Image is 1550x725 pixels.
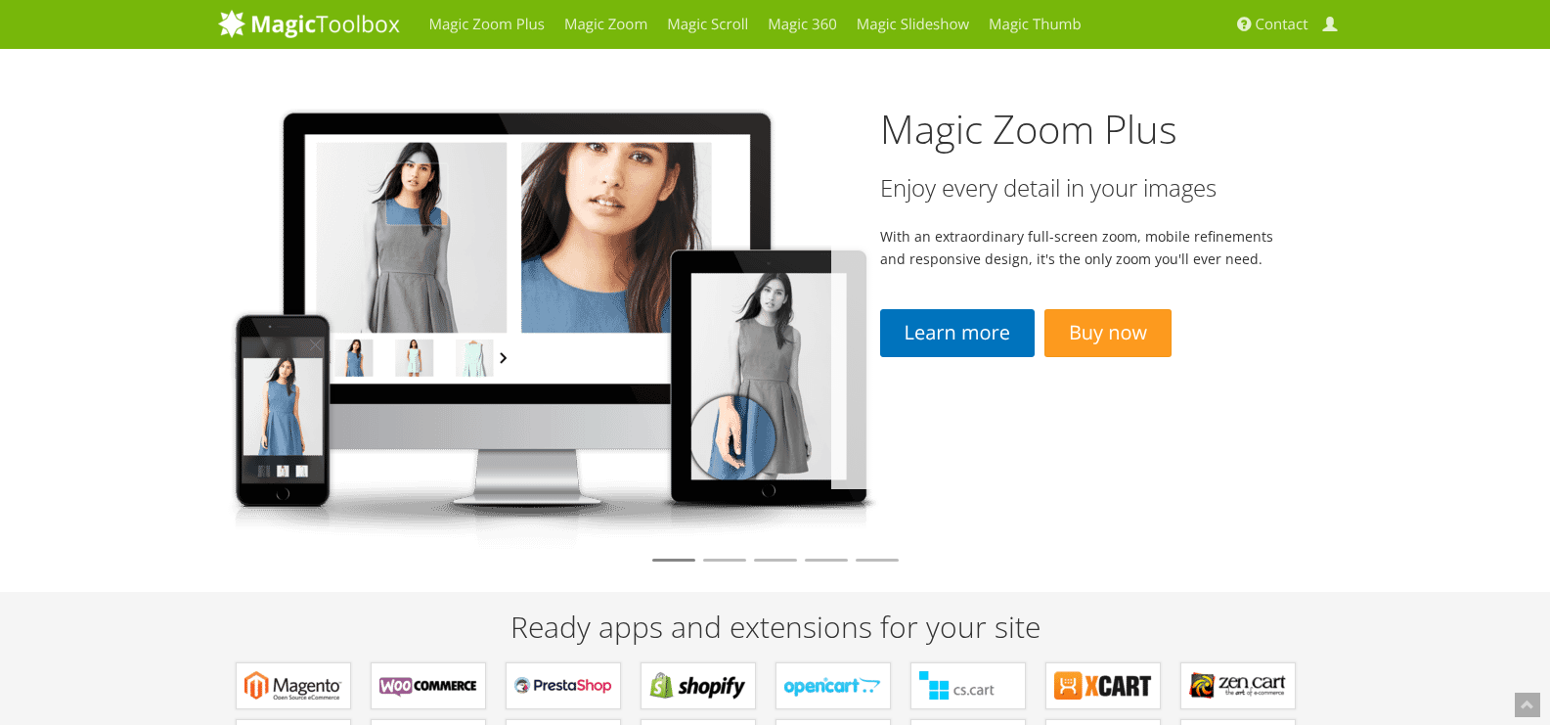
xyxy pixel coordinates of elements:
b: Modules for OpenCart [784,671,882,701]
b: Add-ons for CS-Cart [919,671,1017,701]
a: Modules for PrestaShop [506,662,621,709]
a: Buy now [1044,309,1172,357]
a: Modules for OpenCart [775,662,891,709]
a: Extensions for Magento [236,662,351,709]
b: Plugins for WooCommerce [379,671,477,701]
img: MagicToolbox.com - Image tools for your website [218,9,400,38]
a: Add-ons for CS-Cart [910,662,1026,709]
h3: Enjoy every detail in your images [880,175,1284,201]
b: Extensions for Magento [244,671,342,701]
h2: Ready apps and extensions for your site [218,611,1333,643]
a: Modules for X-Cart [1045,662,1161,709]
a: Learn more [880,309,1035,357]
b: Plugins for Zen Cart [1189,671,1287,701]
b: Modules for PrestaShop [514,671,612,701]
span: Contact [1256,15,1308,34]
a: Plugins for Zen Cart [1180,662,1296,709]
p: With an extraordinary full-screen zoom, mobile refinements and responsive design, it's the only z... [880,225,1284,270]
b: Apps for Shopify [649,671,747,701]
a: Plugins for WooCommerce [371,662,486,709]
a: Apps for Shopify [641,662,756,709]
b: Modules for X-Cart [1054,671,1152,701]
a: Magic Zoom Plus [880,102,1177,156]
img: magiczoomplus2-tablet.png [218,93,881,550]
